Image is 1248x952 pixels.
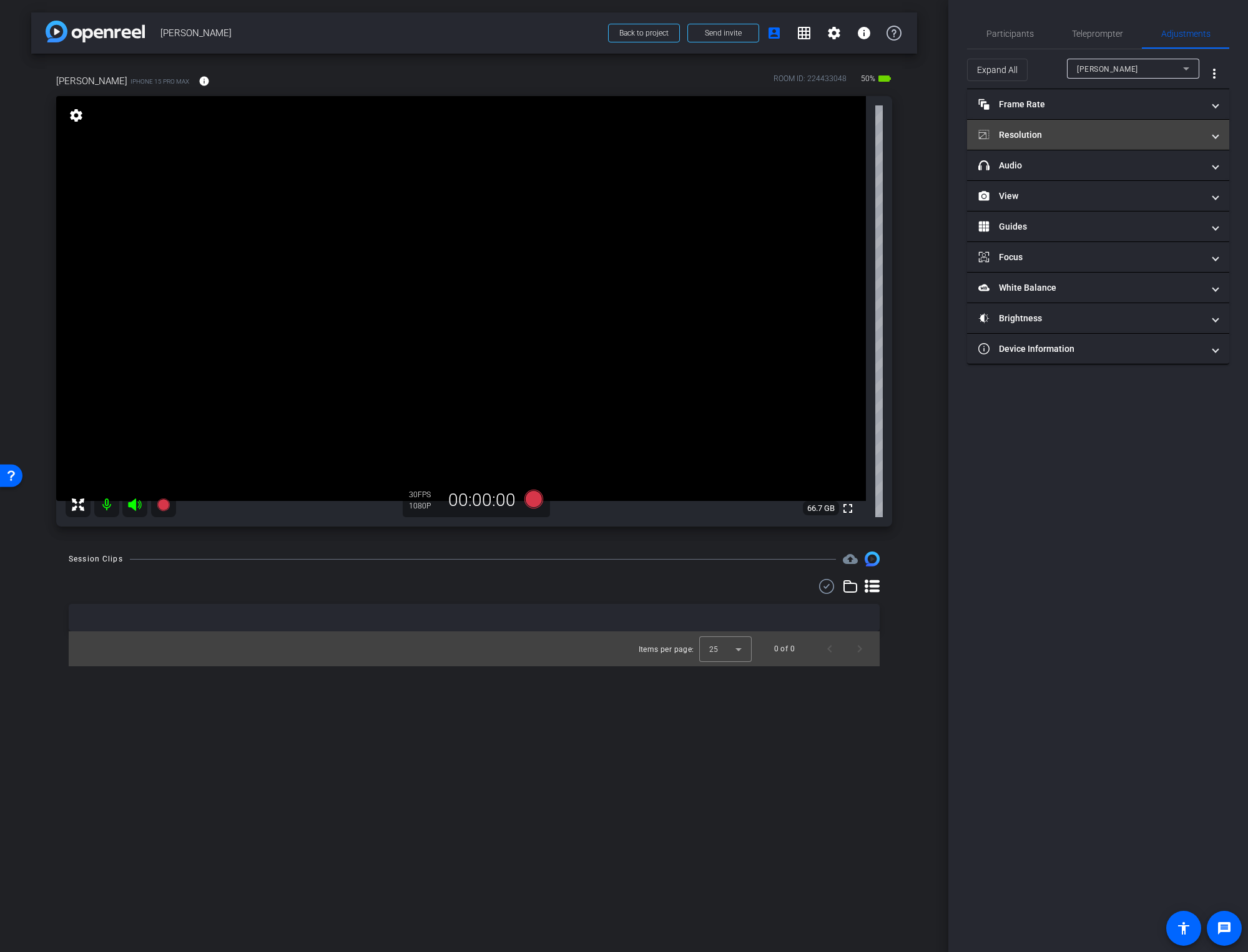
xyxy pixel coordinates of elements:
[705,28,742,38] span: Send invite
[774,643,795,655] div: 0 of 0
[967,334,1229,364] mat-expansion-panel-header: Device Information
[877,71,892,86] mat-icon: battery_std
[967,150,1229,180] mat-expansion-panel-header: Audio
[1072,29,1123,38] span: Teleprompter
[1077,65,1138,74] span: [PERSON_NAME]
[56,74,127,88] span: [PERSON_NAME]
[815,634,845,664] button: Previous page
[843,551,858,566] mat-icon: cloud_upload
[199,75,210,87] mat-icon: info
[967,303,1229,333] mat-expansion-panel-header: Brightness
[1217,921,1232,936] mat-icon: message
[978,312,1203,325] mat-panel-title: Brightness
[46,21,145,42] img: app-logo
[803,501,839,516] span: 66.7 GB
[619,29,669,37] span: Back to project
[843,551,858,566] span: Destinations for your clips
[967,59,1028,81] button: Expand All
[1176,921,1191,936] mat-icon: accessibility
[440,490,524,511] div: 00:00:00
[978,220,1203,233] mat-panel-title: Guides
[978,281,1203,294] mat-panel-title: White Balance
[967,89,1229,119] mat-expansion-panel-header: Frame Rate
[978,129,1203,142] mat-panel-title: Resolution
[967,211,1229,241] mat-expansion-panel-header: Guides
[857,26,872,41] mat-icon: info
[409,501,440,511] div: 1080P
[845,634,875,664] button: Next page
[774,73,847,91] div: ROOM ID: 224433048
[409,490,440,500] div: 30
[1161,29,1211,38] span: Adjustments
[67,108,85,123] mat-icon: settings
[130,77,189,86] span: iPhone 15 Pro Max
[967,120,1229,150] mat-expansion-panel-header: Resolution
[967,273,1229,303] mat-expansion-panel-header: White Balance
[978,98,1203,111] mat-panel-title: Frame Rate
[608,24,680,42] button: Back to project
[639,643,694,656] div: Items per page:
[977,58,1018,82] span: Expand All
[767,26,782,41] mat-icon: account_box
[1207,66,1222,81] mat-icon: more_vert
[69,553,123,565] div: Session Clips
[1199,59,1229,89] button: More Options for Adjustments Panel
[986,29,1034,38] span: Participants
[160,21,601,46] span: [PERSON_NAME]
[827,26,842,41] mat-icon: settings
[967,242,1229,272] mat-expansion-panel-header: Focus
[978,159,1203,172] mat-panel-title: Audio
[859,69,877,89] span: 50%
[418,490,431,499] span: FPS
[797,26,812,41] mat-icon: grid_on
[978,251,1203,264] mat-panel-title: Focus
[978,190,1203,203] mat-panel-title: View
[978,342,1203,356] mat-panel-title: Device Information
[865,551,880,566] img: Session clips
[967,181,1229,211] mat-expansion-panel-header: View
[840,501,855,516] mat-icon: fullscreen
[687,24,759,42] button: Send invite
